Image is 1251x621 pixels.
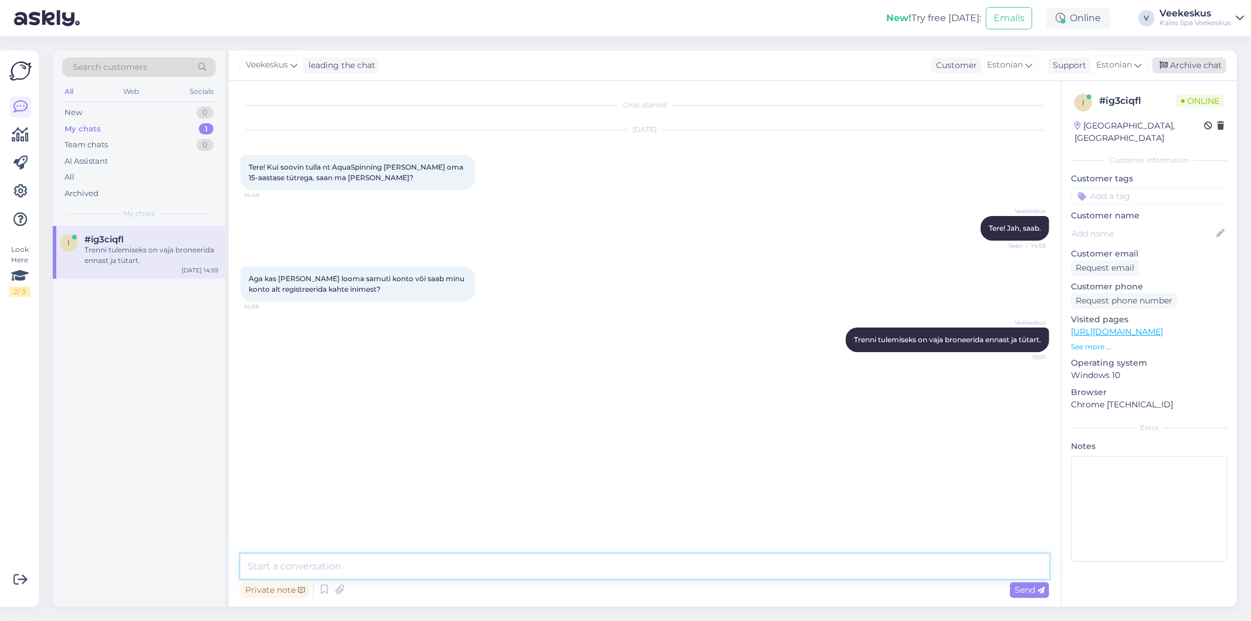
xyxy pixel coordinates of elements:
div: Socials [187,84,216,99]
span: i [67,238,70,247]
div: leading the chat [304,59,375,72]
span: i [1082,98,1084,107]
div: Chat started [240,100,1049,110]
div: Request phone number [1071,293,1177,309]
input: Add a tag [1071,187,1228,205]
p: Browser [1071,386,1228,399]
a: VeekeskusKales Spa Veekeskus [1160,9,1244,28]
div: Try free [DATE]: [886,11,981,25]
span: Veekeskus [1002,207,1046,215]
button: Emails [986,7,1032,29]
div: Request email [1071,260,1139,276]
div: All [65,171,74,183]
p: See more ... [1071,342,1228,352]
div: [DATE] 14:59 [182,266,218,275]
span: Online [1177,95,1224,107]
p: Customer tags [1071,173,1228,185]
p: Visited pages [1071,313,1228,326]
b: New! [886,12,911,23]
span: Search customers [73,61,147,73]
div: AI Assistant [65,156,108,167]
div: [DATE] [240,124,1049,135]
p: Operating system [1071,357,1228,369]
span: Aga kas [PERSON_NAME] looma samuti konto või saab minu konto alt registreerida kahte inimest? [249,274,466,293]
div: Extra [1071,423,1228,433]
div: 2 / 3 [9,286,30,297]
div: All [62,84,76,99]
p: Notes [1071,440,1228,453]
span: Veekeskus [246,59,288,72]
span: Trenni tulemiseks on vaja broneerida ennast ja tütart. [854,335,1041,344]
span: Estonian [987,59,1023,72]
p: Customer email [1071,248,1228,260]
div: # ig3ciqfl [1099,94,1177,108]
div: Online [1046,8,1110,29]
div: [GEOGRAPHIC_DATA], [GEOGRAPHIC_DATA] [1074,120,1204,144]
div: Veekeskus [1160,9,1231,18]
span: Send [1015,585,1045,595]
div: V [1138,10,1155,26]
span: 14:49 [244,191,288,200]
div: Web [121,84,142,99]
div: Private note [240,582,310,598]
span: 14:59 [244,302,288,311]
p: Windows 10 [1071,369,1228,382]
div: Archive chat [1152,58,1226,73]
span: #ig3ciqfl [84,234,124,245]
div: Archived [65,188,99,200]
div: My chats [65,123,101,135]
div: 1 [199,123,213,135]
span: My chats [123,208,155,219]
div: 0 [196,139,213,151]
span: Tere! Kui soovin tulla nt AquaSpinning [PERSON_NAME] oma 15-aastase tütrega, saan ma [PERSON_NAME]? [249,163,465,182]
p: Customer phone [1071,281,1228,293]
div: Customer [931,59,977,72]
div: Look Here [9,244,30,297]
div: Customer information [1071,155,1228,166]
img: Askly Logo [9,60,32,82]
span: Seen ✓ 14:59 [1002,241,1046,250]
span: Tere! Jah, saab. [989,224,1041,232]
div: 0 [196,107,213,119]
a: [URL][DOMAIN_NAME] [1071,326,1163,337]
div: New [65,107,82,119]
p: Customer name [1071,210,1228,222]
div: Kales Spa Veekeskus [1160,18,1231,28]
p: Chrome [TECHNICAL_ID] [1071,399,1228,411]
div: Trenni tulemiseks on vaja broneerida ennast ja tütart. [84,245,218,266]
span: Veekeskus [1002,318,1046,327]
span: Estonian [1096,59,1132,72]
input: Add name [1072,227,1214,240]
div: Support [1048,59,1086,72]
span: 15:01 [1002,353,1046,362]
div: Team chats [65,139,108,151]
